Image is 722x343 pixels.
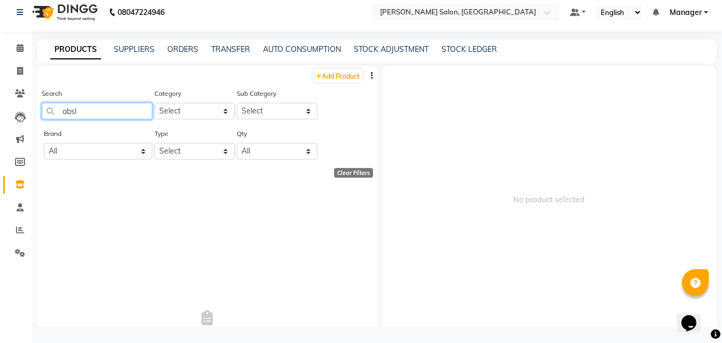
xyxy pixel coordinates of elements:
span: No product selected [382,66,717,333]
label: Qty [237,129,247,139]
div: Clear Filters [334,168,373,178]
span: Manager [670,7,702,18]
a: STOCK LEDGER [441,44,497,54]
label: Category [154,89,181,98]
label: Brand [44,129,61,139]
a: STOCK ADJUSTMENT [354,44,429,54]
label: Sub Category [237,89,276,98]
a: Add Product [313,69,362,82]
label: Type [154,129,168,139]
a: PRODUCTS [50,40,101,59]
label: Search [42,89,62,98]
iframe: chat widget [677,300,711,332]
a: SUPPLIERS [114,44,154,54]
a: TRANSFER [211,44,250,54]
a: AUTO CONSUMPTION [263,44,341,54]
a: ORDERS [167,44,198,54]
input: Search by product name or code [42,103,152,119]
